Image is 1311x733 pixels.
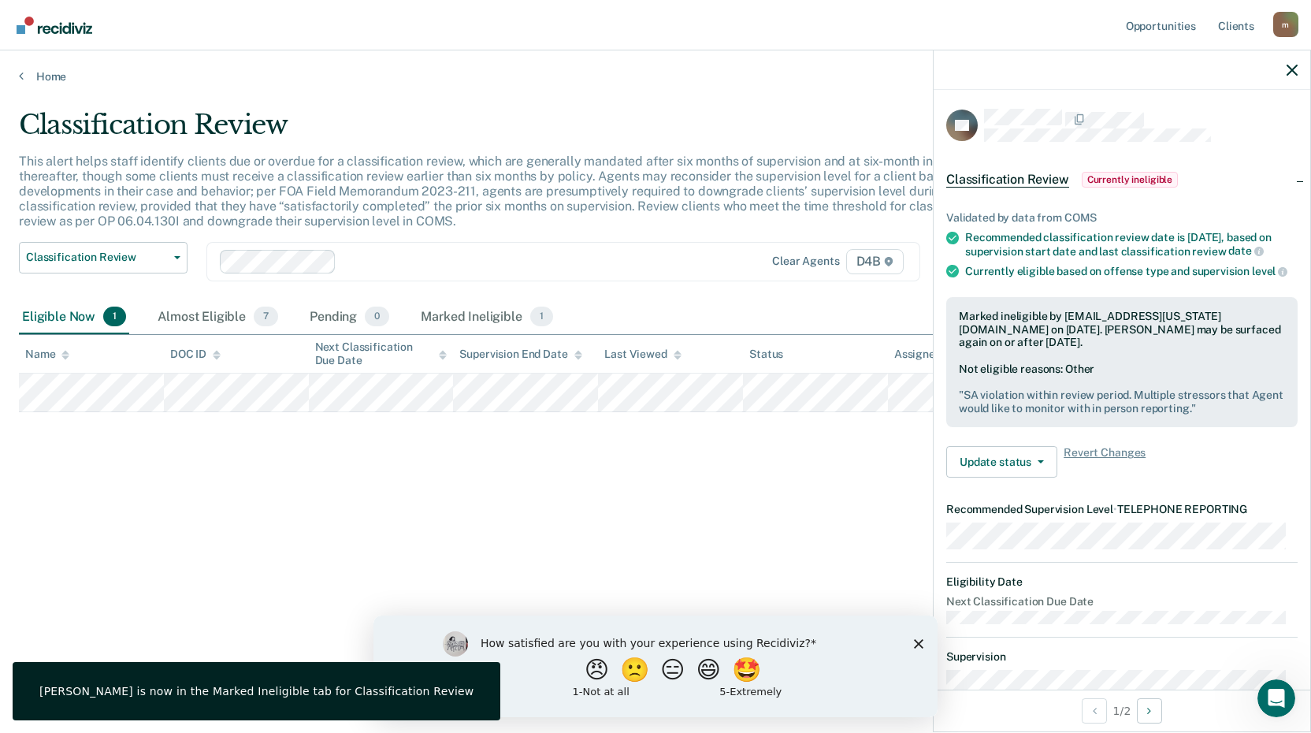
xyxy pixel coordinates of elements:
[946,503,1298,516] dt: Recommended Supervision Level TELEPHONE REPORTING
[19,300,129,335] div: Eligible Now
[946,595,1298,608] dt: Next Classification Due Date
[25,348,69,361] div: Name
[772,255,839,268] div: Clear agents
[1064,446,1146,478] span: Revert Changes
[19,69,1292,84] a: Home
[26,251,168,264] span: Classification Review
[418,300,556,335] div: Marked Ineligible
[604,348,681,361] div: Last Viewed
[934,690,1310,731] div: 1 / 2
[17,17,92,34] img: Recidiviz
[965,264,1298,278] div: Currently eligible based on offense type and supervision
[959,310,1285,349] div: Marked ineligible by [EMAIL_ADDRESS][US_STATE][DOMAIN_NAME] on [DATE]. [PERSON_NAME] may be surfa...
[946,575,1298,589] dt: Eligibility Date
[459,348,581,361] div: Supervision End Date
[934,154,1310,205] div: Classification ReviewCurrently ineligible
[19,109,1002,154] div: Classification Review
[19,154,985,229] p: This alert helps staff identify clients due or overdue for a classification review, which are gen...
[946,650,1298,664] dt: Supervision
[373,616,938,717] iframe: Survey by Kim from Recidiviz
[846,249,904,274] span: D4B
[306,300,392,335] div: Pending
[1273,12,1298,37] div: m
[154,300,281,335] div: Almost Eligible
[365,307,389,327] span: 0
[1137,698,1162,724] button: Next Opportunity
[946,211,1298,225] div: Validated by data from COMS
[946,172,1069,188] span: Classification Review
[1228,244,1263,257] span: date
[1252,265,1287,277] span: level
[1273,12,1298,37] button: Profile dropdown button
[39,684,474,698] div: [PERSON_NAME] is now in the Marked Ineligible tab for Classification Review
[103,307,126,327] span: 1
[959,363,1285,415] div: Not eligible reasons: Other
[965,231,1298,258] div: Recommended classification review date is [DATE], based on supervision start date and last classi...
[1082,698,1107,724] button: Previous Opportunity
[946,446,1057,478] button: Update status
[959,389,1285,415] pre: " SA violation within review period. Multiple stressors that Agent would like to monitor with in ...
[315,340,448,367] div: Next Classification Due Date
[1082,172,1179,188] span: Currently ineligible
[1257,679,1295,717] iframe: Intercom live chat
[170,348,221,361] div: DOC ID
[254,307,278,327] span: 7
[1113,503,1117,515] span: •
[749,348,783,361] div: Status
[894,348,968,361] div: Assigned to
[530,307,553,327] span: 1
